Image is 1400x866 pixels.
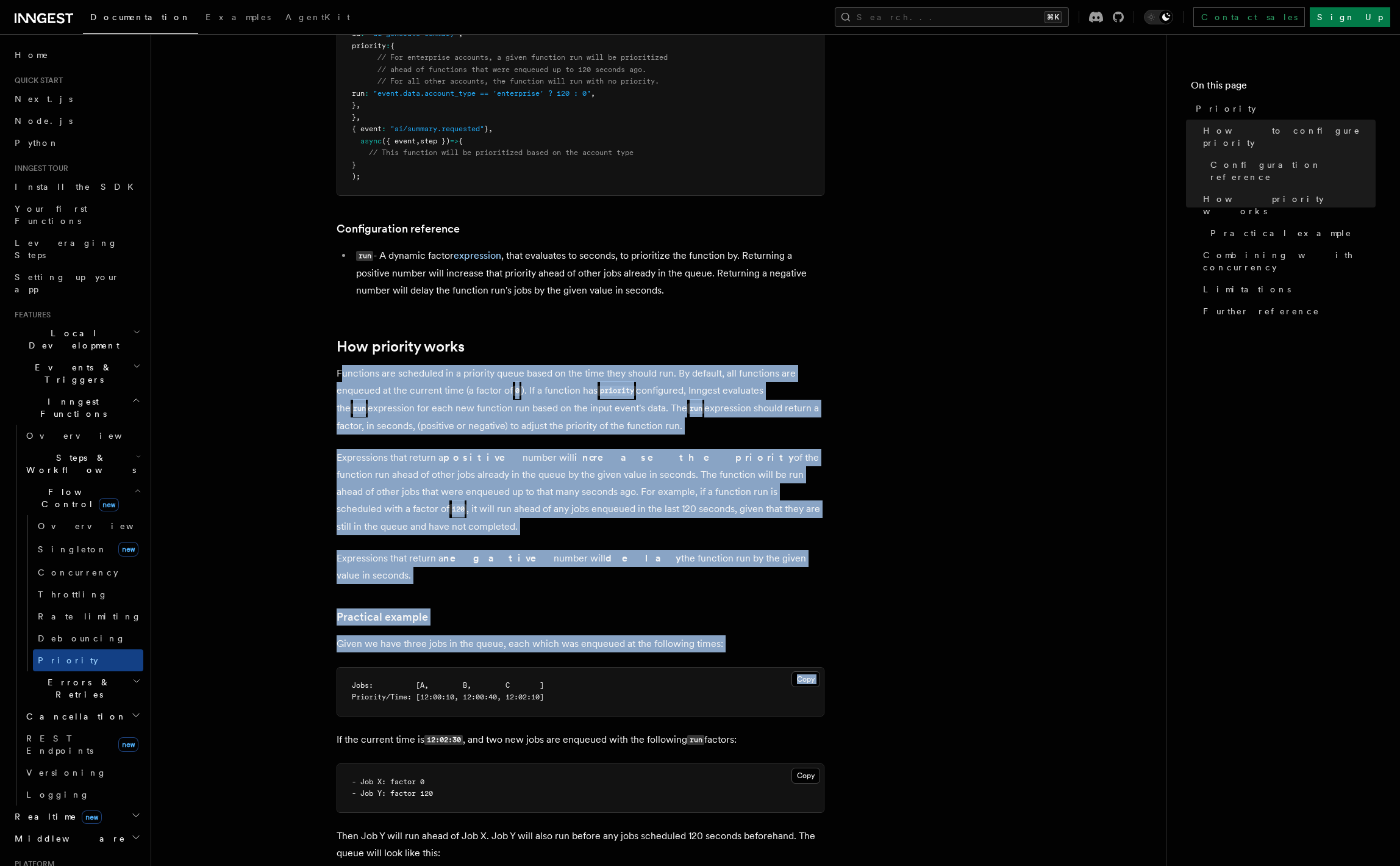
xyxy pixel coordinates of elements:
[26,431,152,441] span: Overview
[352,172,360,181] span: );
[21,425,143,447] a: Overview
[10,110,143,132] a: Node.js
[21,762,143,784] a: Versioning
[356,113,360,121] span: ,
[15,238,118,260] span: Leveraging Steps
[598,386,636,396] code: priority
[513,386,521,396] code: 0
[356,101,360,109] span: ,
[1205,154,1376,188] a: Configuration reference
[1203,124,1376,149] span: How to configure priority
[1198,300,1376,322] a: Further reference
[1203,283,1291,295] span: Limitations
[10,391,143,425] button: Inngest Functions
[21,515,143,671] div: Flow Controlnew
[21,452,136,476] span: Steps & Workflows
[351,403,368,414] code: run
[352,124,382,133] span: { event
[382,124,386,133] span: :
[454,250,501,261] a: expression
[1205,222,1376,244] a: Practical example
[352,693,544,701] span: Priority/Time: [12:00:10, 12:00:40, 12:02:10]
[337,449,824,535] p: Expressions that return a number will of the function run ahead of other jobs already in the queu...
[38,655,98,665] span: Priority
[1193,7,1305,27] a: Contact sales
[360,137,382,145] span: async
[449,504,466,514] code: 120
[450,137,459,145] span: =>
[424,735,463,745] code: 12:02:30
[26,790,90,799] span: Logging
[21,710,127,723] span: Cancellation
[352,101,356,109] span: }
[10,198,143,232] a: Your first Functions
[369,148,634,157] span: // This function will be prioritized based on the account type
[38,544,107,554] span: Singleton
[21,671,143,705] button: Errors & Retries
[10,132,143,154] a: Python
[26,734,93,756] span: REST Endpoints
[10,266,143,300] a: Setting up your app
[118,542,138,557] span: new
[83,4,198,34] a: Documentation
[373,89,591,98] span: "event.data.account_type == 'enterprise' ? 120 : 0"
[791,768,820,784] button: Copy
[605,552,681,564] strong: delay
[352,681,544,690] span: Jobs: [A, B, C ]
[459,137,463,145] span: {
[10,327,133,352] span: Local Development
[337,365,824,435] p: Functions are scheduled in a priority queue based on the time they should run. By default, all fu...
[1198,188,1376,222] a: How priority works
[1198,278,1376,300] a: Limitations
[10,310,51,320] span: Features
[10,356,143,391] button: Events & Triggers
[352,41,386,50] span: priority
[38,568,118,577] span: Concurrency
[352,778,424,786] span: - Job X: factor 0
[90,12,191,22] span: Documentation
[21,705,143,727] button: Cancellation
[198,4,278,33] a: Examples
[33,649,143,671] a: Priority
[10,832,126,845] span: Middleware
[15,272,120,294] span: Setting up your app
[15,49,49,61] span: Home
[10,806,143,828] button: Realtimenew
[687,403,704,414] code: run
[21,486,134,510] span: Flow Control
[443,552,554,564] strong: negative
[420,137,450,145] span: step })
[337,635,824,652] p: Given we have three jobs in the queue, each which was enqueued at the following times:
[416,137,420,145] span: ,
[1144,10,1173,24] button: Toggle dark mode
[99,498,119,511] span: new
[365,89,369,98] span: :
[1203,193,1376,217] span: How priority works
[285,12,350,22] span: AgentKit
[337,550,824,584] p: Expressions that return a number will the function run by the given value in seconds.
[352,113,356,121] span: }
[33,561,143,583] a: Concurrency
[352,161,356,169] span: }
[10,232,143,266] a: Leveraging Steps
[15,204,87,226] span: Your first Functions
[1196,103,1256,115] span: Priority
[1198,244,1376,278] a: Combining with concurrency
[337,338,465,355] a: How priority works
[1210,227,1352,239] span: Practical example
[33,515,143,537] a: Overview
[390,41,395,50] span: {
[390,124,484,133] span: "ai/summary.requested"
[382,137,416,145] span: ({ event
[337,220,460,237] a: Configuration reference
[38,590,108,599] span: Throttling
[205,12,271,22] span: Examples
[26,768,107,778] span: Versioning
[10,76,63,85] span: Quick start
[352,89,365,98] span: run
[33,627,143,649] a: Debouncing
[591,89,595,98] span: ,
[21,676,132,701] span: Errors & Retries
[1310,7,1390,27] a: Sign Up
[38,521,163,531] span: Overview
